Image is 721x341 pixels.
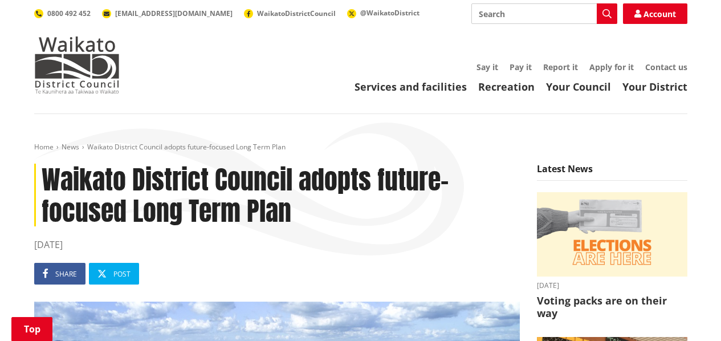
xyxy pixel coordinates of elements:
[537,192,687,320] a: [DATE] Voting packs are on their way
[47,9,91,18] span: 0800 492 452
[589,62,634,72] a: Apply for it
[34,36,120,94] img: Waikato District Council - Te Kaunihera aa Takiwaa o Waikato
[476,62,498,72] a: Say it
[347,8,419,18] a: @WaikatoDistrict
[113,269,131,279] span: Post
[89,263,139,285] a: Post
[34,9,91,18] a: 0800 492 452
[115,9,233,18] span: [EMAIL_ADDRESS][DOMAIN_NAME]
[622,80,687,94] a: Your District
[244,9,336,18] a: WaikatoDistrictCouncil
[62,142,79,152] a: News
[537,192,687,277] img: Elections are here
[55,269,77,279] span: Share
[360,8,419,18] span: @WaikatoDistrict
[87,142,286,152] span: Waikato District Council adopts future-focused Long Term Plan
[510,62,532,72] a: Pay it
[34,263,85,285] a: Share
[471,3,617,24] input: Search input
[34,164,520,226] h1: Waikato District Council adopts future-focused Long Term Plan
[537,295,687,319] h3: Voting packs are on their way
[623,3,687,24] a: Account
[355,80,467,94] a: Services and facilities
[34,143,687,152] nav: breadcrumb
[537,164,687,181] h5: Latest News
[478,80,535,94] a: Recreation
[102,9,233,18] a: [EMAIL_ADDRESS][DOMAIN_NAME]
[34,142,54,152] a: Home
[543,62,578,72] a: Report it
[257,9,336,18] span: WaikatoDistrictCouncil
[546,80,611,94] a: Your Council
[537,282,687,289] time: [DATE]
[11,317,52,341] a: Top
[645,62,687,72] a: Contact us
[34,238,520,251] time: [DATE]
